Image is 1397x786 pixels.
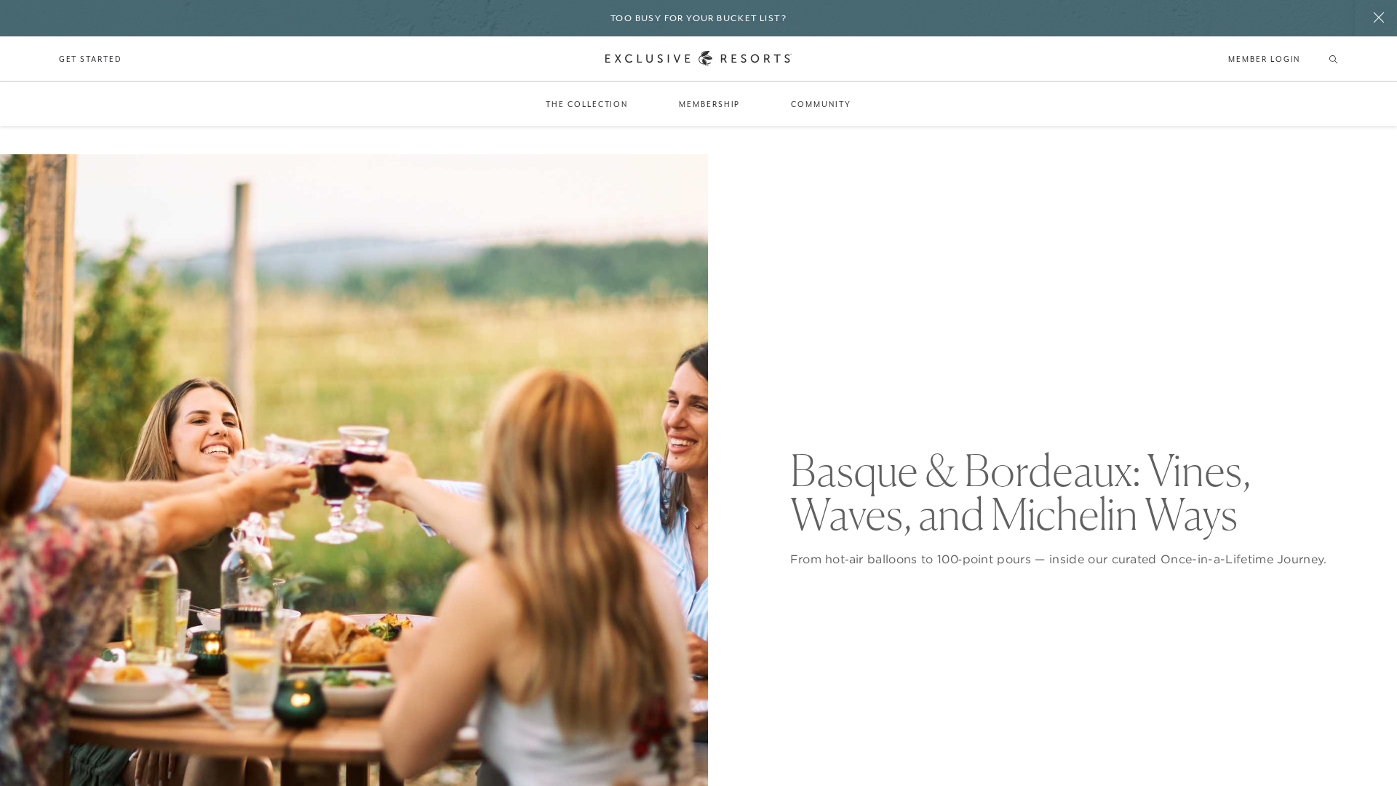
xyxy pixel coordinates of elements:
a: Member Login [1228,52,1300,65]
a: The Collection [531,83,642,125]
h1: Basque & Bordeaux: Vines, Waves, and Michelin Ways [790,448,1339,536]
h6: Too busy for your bucket list? [610,12,787,25]
a: Membership [664,83,755,125]
a: Get Started [59,52,122,65]
p: From hot‑air balloons to 100‑point pours — inside our curated Once-in-a-Lifetime Journey. [790,550,1339,568]
a: Community [776,83,865,125]
iframe: Qualified Messenger [1382,771,1397,786]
